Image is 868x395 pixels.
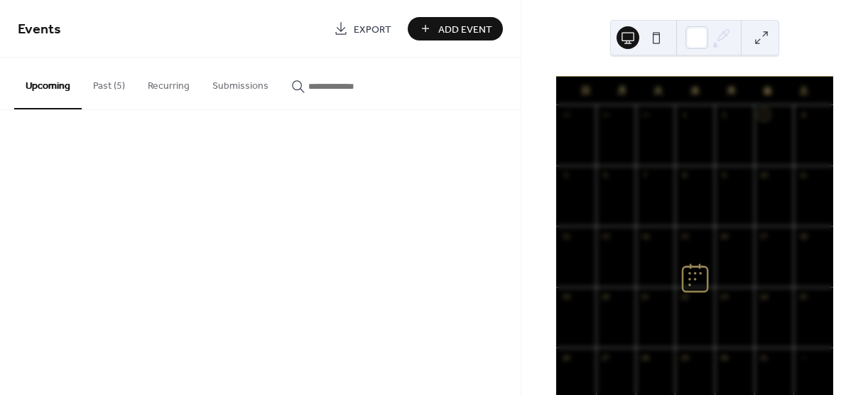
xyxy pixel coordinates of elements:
[600,170,611,180] div: 6
[600,352,611,362] div: 27
[679,170,690,180] div: 8
[749,77,786,105] div: 金
[798,352,808,362] div: 1
[640,77,676,105] div: 火
[640,352,651,362] div: 28
[560,170,571,180] div: 5
[759,291,769,302] div: 24
[679,352,690,362] div: 29
[640,291,651,302] div: 21
[759,230,769,241] div: 17
[201,58,280,108] button: Submissions
[14,58,82,109] button: Upcoming
[438,22,492,37] span: Add Event
[560,109,571,120] div: 28
[798,291,808,302] div: 25
[759,170,769,180] div: 10
[798,230,808,241] div: 18
[679,109,690,120] div: 1
[354,22,391,37] span: Export
[719,291,729,302] div: 23
[759,109,769,120] div: 3
[713,77,749,105] div: 木
[640,109,651,120] div: 30
[677,77,713,105] div: 水
[408,17,503,40] button: Add Event
[18,16,61,43] span: Events
[719,230,729,241] div: 16
[568,77,604,105] div: 日
[600,230,611,241] div: 13
[798,109,808,120] div: 4
[798,170,808,180] div: 11
[719,170,729,180] div: 9
[560,230,571,241] div: 12
[600,109,611,120] div: 29
[759,352,769,362] div: 31
[600,291,611,302] div: 20
[560,291,571,302] div: 19
[560,352,571,362] div: 26
[786,77,822,105] div: 土
[719,109,729,120] div: 2
[323,17,402,40] a: Export
[640,170,651,180] div: 7
[679,230,690,241] div: 15
[82,58,136,108] button: Past (5)
[604,77,640,105] div: 月
[679,291,690,302] div: 22
[640,230,651,241] div: 14
[719,352,729,362] div: 30
[136,58,201,108] button: Recurring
